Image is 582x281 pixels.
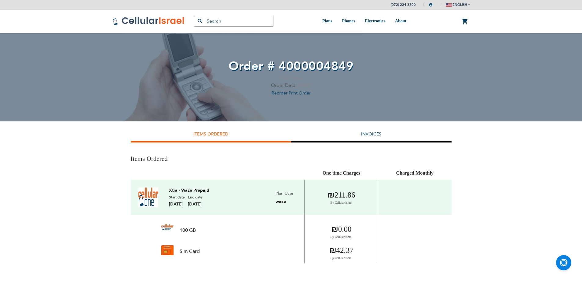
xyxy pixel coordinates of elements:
span: Electronics [365,19,385,23]
td: 0.00 [304,215,378,242]
span: One time Charges [322,170,360,176]
td: 211.86 [304,180,378,215]
a: Electronics [365,10,385,33]
span: [DATE] [169,201,185,207]
span: Order # 4000004849 [229,58,353,75]
img: english [446,3,452,7]
span: By Cellular Israel [309,256,374,260]
a: Phones [342,10,355,33]
button: english [446,0,470,9]
span: ₪ [331,224,338,235]
img: simcardci2_2.jpg [161,245,174,256]
a: Xtra - Waze Prepaid [169,188,209,193]
span: Charged Monthly [396,170,434,176]
a: Plans [322,10,332,33]
a: Print Order [289,90,311,96]
a: Reorder [272,90,289,96]
span: By Cellular Israel [309,201,374,205]
span: By Cellular Israel [309,235,374,239]
img: Cellular Israel Logo [112,17,185,26]
a: Invoices [361,131,381,137]
span: waze [276,199,286,205]
a: (072) 224-3300 [391,2,416,7]
h3: Items Ordered [131,155,452,163]
span: End date [188,195,203,200]
span: Phones [342,19,355,23]
img: cellular_one_1_6_6_3_1_2.jpeg [138,187,158,207]
span: [DATE] [188,201,203,207]
img: cellular_one_3_5_1_1_1.jpeg [161,224,174,231]
span: New Order [280,75,302,81]
strong: Items Ordered [193,131,228,137]
input: Search [194,16,273,27]
span: ₪ [329,246,336,256]
span: Reorder [272,90,287,96]
span: Plan User [276,190,294,196]
span: Sim Card [180,248,200,254]
td: 42.37 [304,242,378,263]
span: About [395,19,406,23]
a: About [395,10,406,33]
span: Start date [169,195,185,200]
span: 100 GB [180,227,196,233]
span: Order Date: [271,82,297,89]
span: ₪ [328,190,335,201]
span: Plans [322,19,332,23]
span: [DATE] [298,83,311,88]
